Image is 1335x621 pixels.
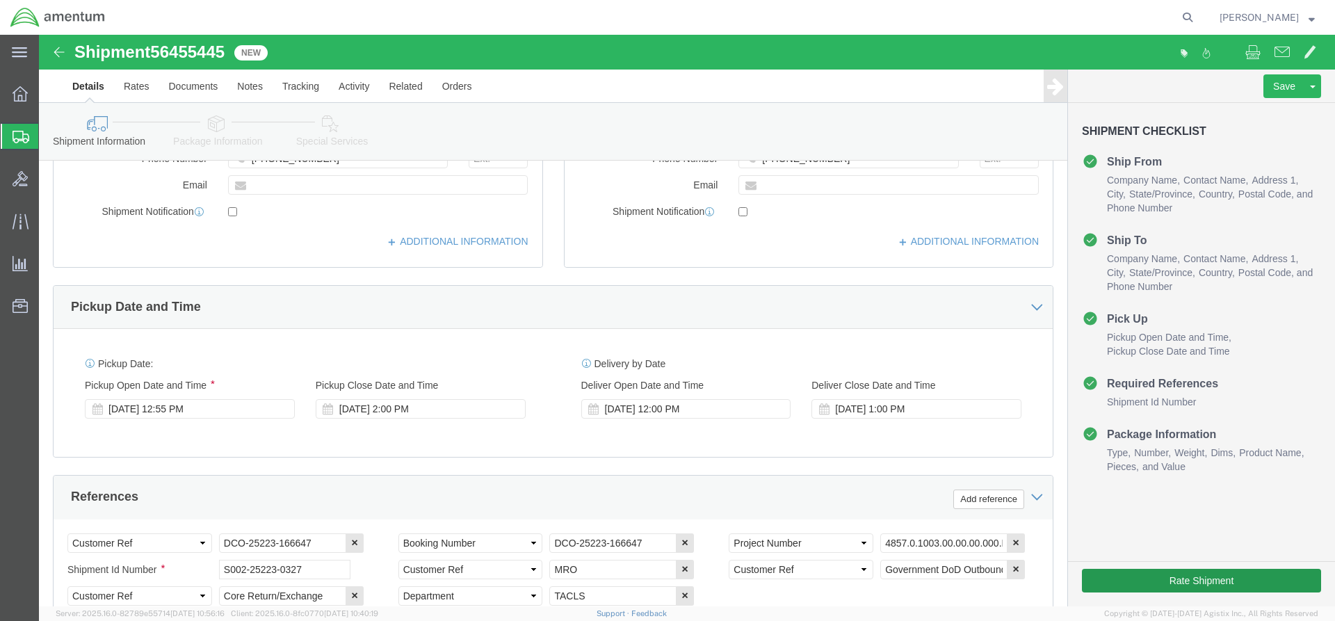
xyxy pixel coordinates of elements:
span: [DATE] 10:56:16 [170,609,225,618]
span: Server: 2025.16.0-82789e55714 [56,609,225,618]
span: Spencer Dennison [1220,10,1299,25]
iframe: FS Legacy Container [39,35,1335,606]
button: [PERSON_NAME] [1219,9,1316,26]
span: [DATE] 10:40:19 [324,609,378,618]
span: Client: 2025.16.0-8fc0770 [231,609,378,618]
a: Support [597,609,631,618]
span: Copyright © [DATE]-[DATE] Agistix Inc., All Rights Reserved [1104,608,1318,620]
a: Feedback [631,609,667,618]
img: logo [10,7,106,28]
